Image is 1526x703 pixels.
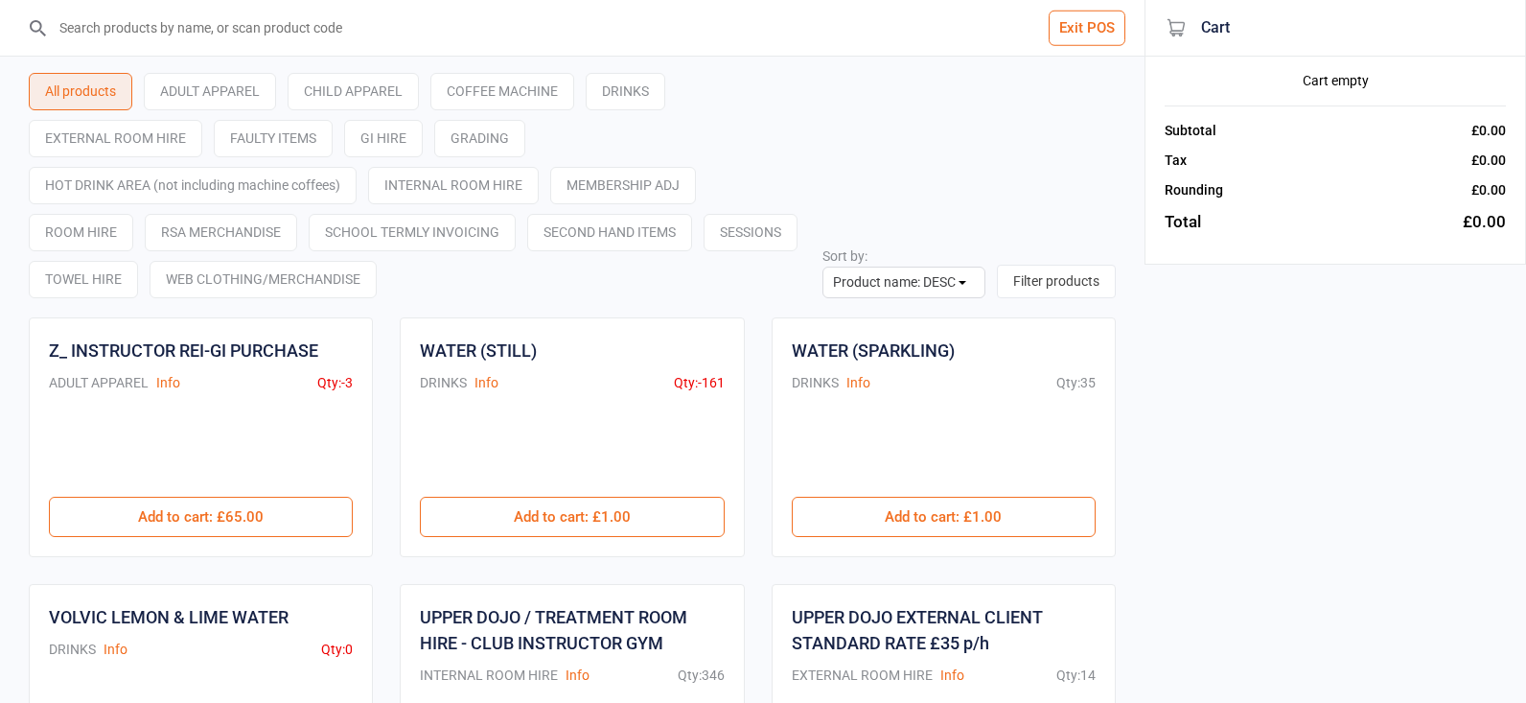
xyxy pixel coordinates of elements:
[145,214,297,251] div: RSA MERCHANDISE
[704,214,798,251] div: SESSIONS
[1165,180,1223,200] div: Rounding
[792,338,955,363] div: WATER (SPARKLING)
[321,640,353,660] div: Qty: 0
[29,120,202,157] div: EXTERNAL ROOM HIRE
[474,373,498,393] button: Info
[309,214,516,251] div: SCHOOL TERMLY INVOICING
[29,73,132,110] div: All products
[566,666,590,686] button: Info
[586,73,665,110] div: DRINKS
[822,248,867,264] label: Sort by:
[1165,71,1506,91] div: Cart empty
[214,120,333,157] div: FAULTY ITEMS
[150,261,377,298] div: WEB CLOTHING/MERCHANDISE
[846,373,870,393] button: Info
[49,373,149,393] div: ADULT APPAREL
[1056,666,1096,686] div: Qty: 14
[1463,210,1506,235] div: £0.00
[29,261,138,298] div: TOWEL HIRE
[156,373,180,393] button: Info
[527,214,692,251] div: SECOND HAND ITEMS
[674,373,725,393] div: Qty: -161
[288,73,419,110] div: CHILD APPAREL
[420,338,537,363] div: WATER (STILL)
[104,640,127,660] button: Info
[420,373,467,393] div: DRINKS
[1165,210,1201,235] div: Total
[792,604,1096,656] div: UPPER DOJO EXTERNAL CLIENT STANDARD RATE £35 p/h
[1049,11,1125,46] button: Exit POS
[420,497,724,537] button: Add to cart: £1.00
[29,214,133,251] div: ROOM HIRE
[1056,373,1096,393] div: Qty: 35
[792,373,839,393] div: DRINKS
[1471,121,1506,141] div: £0.00
[420,666,558,686] div: INTERNAL ROOM HIRE
[144,73,276,110] div: ADULT APPAREL
[1165,151,1187,171] div: Tax
[29,167,357,204] div: HOT DRINK AREA (not including machine coffees)
[1165,121,1216,141] div: Subtotal
[678,666,725,686] div: Qty: 346
[317,373,353,393] div: Qty: -3
[940,666,964,686] button: Info
[1471,180,1506,200] div: £0.00
[49,338,318,363] div: Z_ INSTRUCTOR REI-GI PURCHASE
[997,265,1116,298] button: Filter products
[792,497,1096,537] button: Add to cart: £1.00
[434,120,525,157] div: GRADING
[49,604,289,630] div: VOLVIC LEMON & LIME WATER
[368,167,539,204] div: INTERNAL ROOM HIRE
[420,604,724,656] div: UPPER DOJO / TREATMENT ROOM HIRE - CLUB INSTRUCTOR GYM
[1471,151,1506,171] div: £0.00
[550,167,696,204] div: MEMBERSHIP ADJ
[344,120,423,157] div: GI HIRE
[430,73,574,110] div: COFFEE MACHINE
[49,497,353,537] button: Add to cart: £65.00
[792,666,933,686] div: EXTERNAL ROOM HIRE
[49,640,96,660] div: DRINKS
